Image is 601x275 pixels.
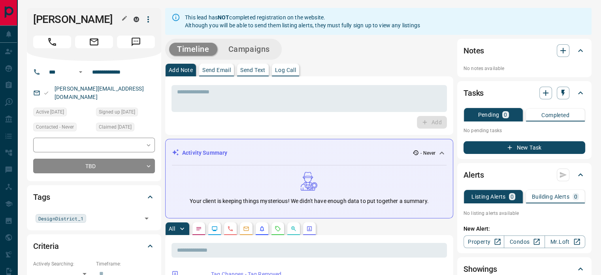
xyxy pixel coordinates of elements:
button: Open [141,213,152,224]
p: No notes available [463,65,585,72]
div: Activity Summary- Never [172,146,447,160]
svg: Notes [196,226,202,232]
h2: Tasks [463,87,484,99]
a: [PERSON_NAME][EMAIL_ADDRESS][DOMAIN_NAME] [55,85,144,100]
div: Alerts [463,165,585,184]
div: Tue May 24 2022 [96,123,155,134]
p: Activity Summary [182,149,227,157]
button: Campaigns [220,43,278,56]
h2: Tags [33,191,50,203]
p: Listing Alerts [471,194,506,199]
span: Email [75,36,113,48]
a: Condos [504,235,544,248]
a: Property [463,235,504,248]
p: 0 [574,194,577,199]
h2: Notes [463,44,484,57]
p: - Never [420,150,435,157]
button: Open [76,67,85,77]
button: Timeline [169,43,217,56]
p: 0 [504,112,507,118]
svg: Agent Actions [306,226,313,232]
p: Completed [541,112,569,118]
p: Send Text [240,67,266,73]
p: 0 [511,194,514,199]
p: No listing alerts available [463,210,585,217]
p: Timeframe: [96,260,155,267]
strong: NOT [218,14,229,21]
span: Call [33,36,71,48]
svg: Opportunities [290,226,297,232]
svg: Lead Browsing Activity [211,226,218,232]
p: Actively Searching: [33,260,92,267]
div: Tue May 24 2022 [33,108,92,119]
span: Message [117,36,155,48]
p: New Alert: [463,225,585,233]
svg: Listing Alerts [259,226,265,232]
h1: [PERSON_NAME] [33,13,122,26]
div: mrloft.ca [134,17,139,22]
p: Send Email [202,67,231,73]
p: Log Call [275,67,296,73]
svg: Email Valid [43,90,49,96]
span: DesignDistrict_1 [38,214,83,222]
span: Active [DATE] [36,108,64,116]
svg: Emails [243,226,249,232]
a: Mr.Loft [544,235,585,248]
p: Pending [478,112,499,118]
div: TBD [33,159,155,173]
p: Building Alerts [532,194,569,199]
span: Claimed [DATE] [99,123,132,131]
div: Tags [33,188,155,207]
div: Tue May 24 2022 [96,108,155,119]
div: This lead has completed registration on the website. Although you will be able to send them listi... [185,10,420,32]
p: All [169,226,175,231]
p: No pending tasks [463,125,585,137]
div: Criteria [33,237,155,256]
h2: Alerts [463,169,484,181]
span: Contacted - Never [36,123,74,131]
button: New Task [463,141,585,154]
h2: Criteria [33,240,59,252]
div: Notes [463,41,585,60]
div: Tasks [463,83,585,102]
span: Signed up [DATE] [99,108,135,116]
p: Your client is keeping things mysterious! We didn't have enough data to put together a summary. [190,197,428,205]
p: Add Note [169,67,193,73]
svg: Requests [275,226,281,232]
svg: Calls [227,226,234,232]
